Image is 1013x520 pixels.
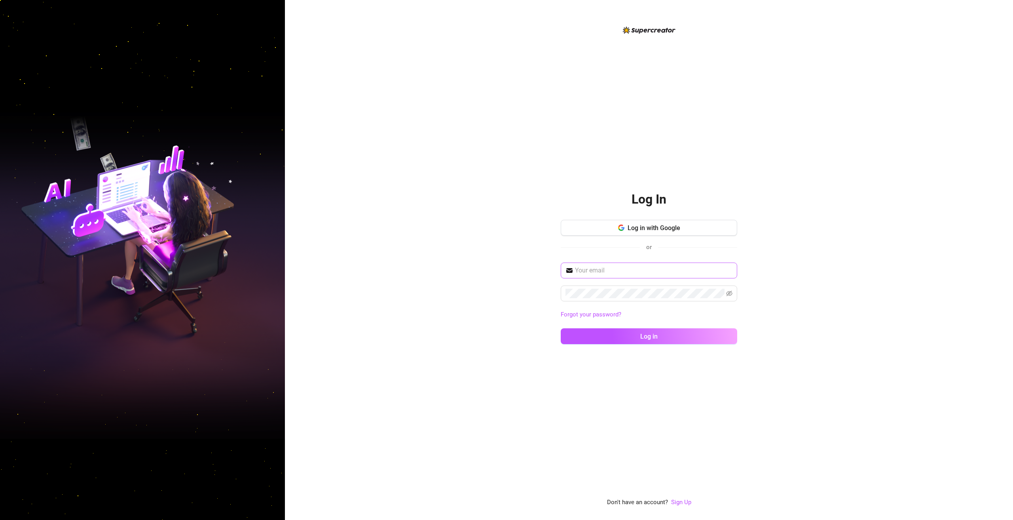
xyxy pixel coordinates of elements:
h2: Log In [632,191,666,208]
img: logo-BBDzfeDw.svg [623,27,675,34]
span: Log in with Google [628,224,680,232]
span: or [646,244,652,251]
span: Don't have an account? [607,498,668,507]
a: Forgot your password? [561,311,621,318]
span: Log in [640,333,658,340]
button: Log in with Google [561,220,737,236]
span: eye-invisible [726,290,732,297]
a: Sign Up [671,499,691,506]
a: Forgot your password? [561,310,737,320]
input: Your email [575,266,732,275]
a: Sign Up [671,498,691,507]
button: Log in [561,328,737,344]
